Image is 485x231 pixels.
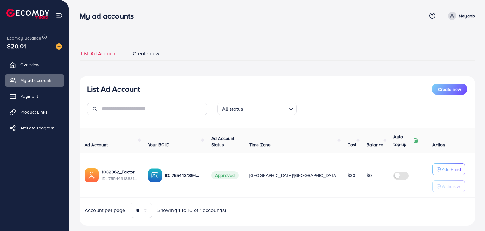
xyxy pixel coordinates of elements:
span: Create new [133,50,159,57]
button: Create new [432,84,467,95]
span: Overview [20,61,39,68]
h3: My ad accounts [80,11,139,21]
span: Showing 1 To 10 of 1 account(s) [157,207,226,214]
p: Nayaab [459,12,475,20]
span: $20.01 [7,41,26,51]
span: Product Links [20,109,48,115]
span: Cost [348,141,357,148]
span: Balance [367,141,383,148]
div: Search for option [217,103,297,115]
span: Approved [211,171,239,179]
a: My ad accounts [5,74,64,87]
div: <span class='underline'>1032962_Factory App_1758903417732</span></br>7554431883199725575 [102,169,138,182]
span: $30 [348,172,355,178]
button: Withdraw [432,180,465,192]
p: ID: 7554431394802630664 [165,172,201,179]
p: Withdraw [442,183,460,190]
a: 1032962_Factory App_1758903417732 [102,169,138,175]
input: Search for option [245,103,286,114]
span: Time Zone [249,141,271,148]
img: image [56,43,62,50]
img: ic-ads-acc.e4c84228.svg [85,168,99,182]
img: logo [6,9,49,19]
span: List Ad Account [81,50,117,57]
span: ID: 7554431883199725575 [102,175,138,182]
span: Ad Account [85,141,108,148]
span: Action [432,141,445,148]
p: Add Fund [442,165,461,173]
button: Add Fund [432,163,465,175]
a: Overview [5,58,64,71]
a: Product Links [5,106,64,118]
span: Ad Account Status [211,135,235,148]
span: All status [221,104,245,114]
span: Affiliate Program [20,125,54,131]
img: menu [56,12,63,19]
a: Payment [5,90,64,103]
h3: List Ad Account [87,84,140,94]
span: $0 [367,172,372,178]
img: ic-ba-acc.ded83a64.svg [148,168,162,182]
span: Account per page [85,207,125,214]
p: Auto top-up [393,133,412,148]
a: Affiliate Program [5,122,64,134]
span: Payment [20,93,38,99]
a: Nayaab [445,12,475,20]
span: Ecomdy Balance [7,35,41,41]
span: Your BC ID [148,141,170,148]
span: My ad accounts [20,77,53,84]
span: [GEOGRAPHIC_DATA]/[GEOGRAPHIC_DATA] [249,172,337,178]
span: Create new [438,86,461,92]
